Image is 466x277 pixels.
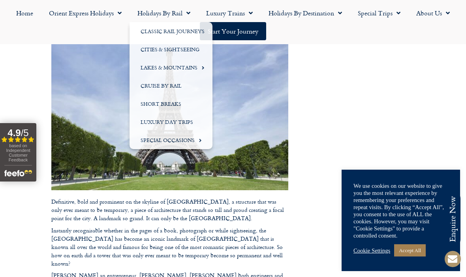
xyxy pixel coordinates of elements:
a: About Us [408,4,458,22]
a: Luxury Trains [198,4,261,22]
a: Special Trips [350,4,408,22]
ul: Holidays by Rail [130,22,212,149]
div: We use cookies on our website to give you the most relevant experience by remembering your prefer... [353,182,448,239]
a: Cruise by Rail [130,77,212,95]
a: Home [8,4,41,22]
a: Holidays by Destination [261,4,350,22]
a: Holidays by Rail [130,4,198,22]
a: Classic Rail Journeys [130,22,212,40]
a: Luxury Day Trips [130,113,212,131]
nav: Menu [4,4,462,40]
a: Accept All [394,244,426,256]
a: Cities & Sightseeing [130,40,212,58]
a: Special Occasions [130,131,212,149]
a: Start your Journey [200,22,266,40]
a: Lakes & Mountains [130,58,212,77]
a: Short Breaks [130,95,212,113]
a: Orient Express Holidays [41,4,130,22]
a: Cookie Settings [353,247,390,254]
